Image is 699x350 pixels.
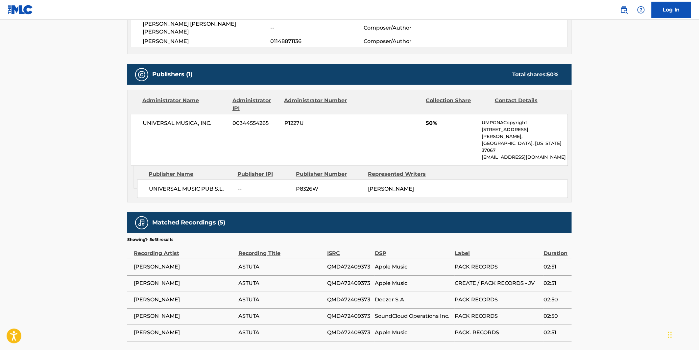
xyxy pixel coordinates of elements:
[495,97,559,112] div: Contact Details
[482,126,568,140] p: [STREET_ADDRESS][PERSON_NAME],
[270,24,364,32] span: --
[296,185,363,193] span: P8326W
[455,313,540,320] span: PACK RECORDS
[149,170,232,178] div: Publisher Name
[375,313,451,320] span: SoundCloud Operations Inc.
[455,280,540,288] span: CREATE / PACK RECORDS - JV
[270,37,364,45] span: 01148871136
[142,97,228,112] div: Administrator Name
[455,329,540,337] span: PACK. RECORDS
[668,325,672,345] div: Drag
[327,280,372,288] span: QMDA72409373
[327,263,372,271] span: QMDA72409373
[666,318,699,350] iframe: Chat Widget
[152,219,225,226] h5: Matched Recordings (5)
[138,219,146,227] img: Matched Recordings
[127,237,173,243] p: Showing 1 - 5 of 5 results
[637,6,645,14] img: help
[134,296,235,304] span: [PERSON_NAME]
[238,243,324,257] div: Recording Title
[455,296,540,304] span: PACK RECORDS
[482,140,568,154] p: [GEOGRAPHIC_DATA], [US_STATE] 37067
[238,263,324,271] span: ASTUTA
[375,296,451,304] span: Deezer S.A.
[375,263,451,271] span: Apple Music
[327,243,372,257] div: ISRC
[134,263,235,271] span: [PERSON_NAME]
[544,243,568,257] div: Duration
[364,24,449,32] span: Composer/Author
[426,97,490,112] div: Collection Share
[544,263,568,271] span: 02:51
[327,313,372,320] span: QMDA72409373
[143,20,270,36] span: [PERSON_NAME] [PERSON_NAME] [PERSON_NAME]
[482,154,568,161] p: [EMAIL_ADDRESS][DOMAIN_NAME]
[547,71,559,78] span: 50 %
[327,296,372,304] span: QMDA72409373
[544,313,568,320] span: 02:50
[544,329,568,337] span: 02:51
[635,3,648,16] div: Help
[327,329,372,337] span: QMDA72409373
[364,37,449,45] span: Composer/Author
[296,170,363,178] div: Publisher Number
[284,97,348,112] div: Administrator Number
[238,280,324,288] span: ASTUTA
[375,280,451,288] span: Apple Music
[512,71,559,79] div: Total shares:
[233,119,279,127] span: 00344554265
[238,313,324,320] span: ASTUTA
[482,119,568,126] p: UMPGNACopyright
[143,37,270,45] span: [PERSON_NAME]
[375,243,451,257] div: DSP
[455,243,540,257] div: Label
[143,119,228,127] span: UNIVERSAL MUSICA, INC.
[620,6,628,14] img: search
[426,119,477,127] span: 50%
[238,296,324,304] span: ASTUTA
[284,119,348,127] span: P1227U
[368,186,414,192] span: [PERSON_NAME]
[652,2,691,18] a: Log In
[544,280,568,288] span: 02:51
[375,329,451,337] span: Apple Music
[232,97,279,112] div: Administrator IPI
[149,185,233,193] span: UNIVERSAL MUSIC PUB S.L.
[134,280,235,288] span: [PERSON_NAME]
[8,5,33,14] img: MLC Logo
[138,71,146,79] img: Publishers
[544,296,568,304] span: 02:50
[238,185,291,193] span: --
[368,170,435,178] div: Represented Writers
[617,3,631,16] a: Public Search
[455,263,540,271] span: PACK RECORDS
[134,313,235,320] span: [PERSON_NAME]
[152,71,192,78] h5: Publishers (1)
[134,243,235,257] div: Recording Artist
[134,329,235,337] span: [PERSON_NAME]
[237,170,291,178] div: Publisher IPI
[238,329,324,337] span: ASTUTA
